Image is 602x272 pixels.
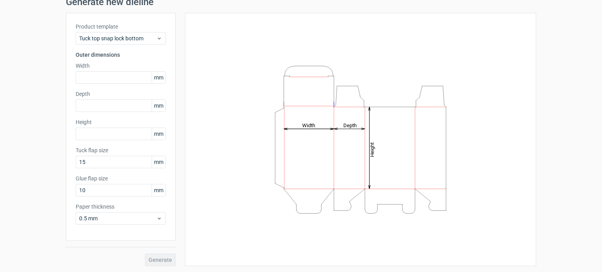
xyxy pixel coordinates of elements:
[76,23,166,31] label: Product template
[152,100,165,112] span: mm
[369,142,375,157] tspan: Height
[76,203,166,211] label: Paper thickness
[152,184,165,196] span: mm
[343,122,357,128] tspan: Depth
[76,62,166,70] label: Width
[76,146,166,154] label: Tuck flap size
[79,34,156,42] span: Tuck top snap lock bottom
[152,156,165,168] span: mm
[79,214,156,222] span: 0.5 mm
[152,128,165,140] span: mm
[76,51,166,59] h3: Outer dimensions
[76,118,166,126] label: Height
[76,90,166,98] label: Depth
[302,122,315,128] tspan: Width
[152,72,165,83] span: mm
[76,175,166,182] label: Glue flap size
